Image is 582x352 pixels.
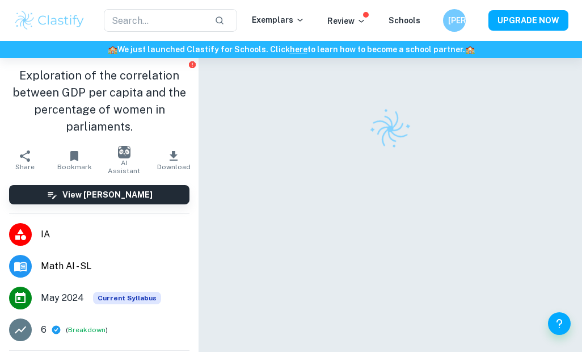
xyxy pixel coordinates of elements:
[41,228,189,241] span: IA
[99,144,149,176] button: AI Assistant
[104,9,205,32] input: Search...
[448,14,461,27] h6: [PERSON_NAME]
[389,16,420,25] a: Schools
[488,10,568,31] button: UPGRADE NOW
[41,291,84,305] span: May 2024
[14,9,86,32] img: Clastify logo
[41,323,47,337] p: 6
[118,146,130,158] img: AI Assistant
[252,14,305,26] p: Exemplars
[106,159,142,175] span: AI Assistant
[93,292,161,304] div: This exemplar is based on the current syllabus. Feel free to refer to it for inspiration/ideas wh...
[188,60,196,69] button: Report issue
[108,45,117,54] span: 🏫
[2,43,580,56] h6: We just launched Clastify for Schools. Click to learn how to become a school partner.
[57,163,92,171] span: Bookmark
[41,259,189,273] span: Math AI - SL
[327,15,366,27] p: Review
[62,188,153,201] h6: View [PERSON_NAME]
[149,144,199,176] button: Download
[9,67,189,135] h1: Exploration of the correlation between GDP per capita and the percentage of women in parliaments.
[93,292,161,304] span: Current Syllabus
[548,312,571,335] button: Help and Feedback
[68,325,106,335] button: Breakdown
[465,45,475,54] span: 🏫
[157,163,191,171] span: Download
[9,185,189,204] button: View [PERSON_NAME]
[15,163,35,171] span: Share
[362,101,418,157] img: Clastify logo
[290,45,307,54] a: here
[443,9,466,32] button: [PERSON_NAME]
[66,325,108,336] span: ( )
[50,144,100,176] button: Bookmark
